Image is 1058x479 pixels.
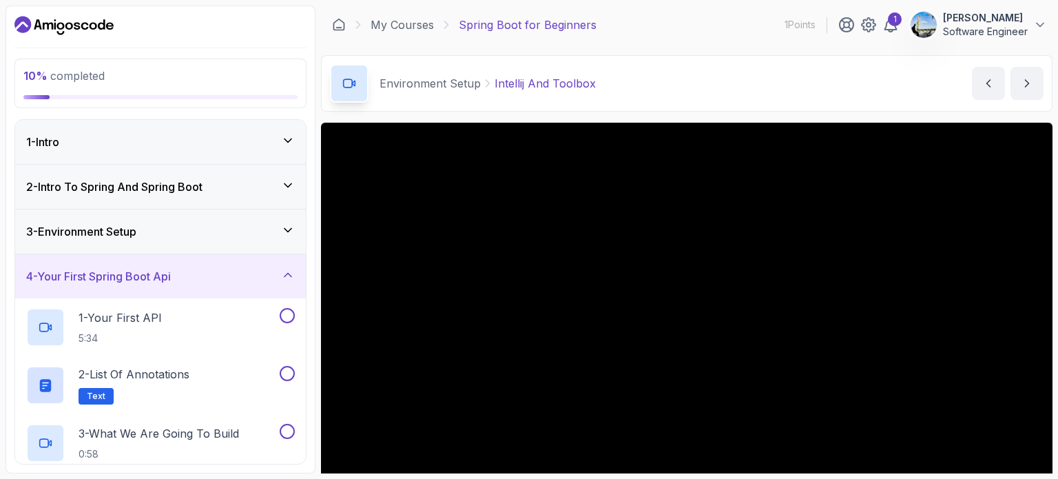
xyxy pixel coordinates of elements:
button: 3-Environment Setup [15,210,306,254]
h3: 1 - Intro [26,134,59,150]
p: 2 - List of Annotations [79,366,189,383]
button: 2-List of AnnotationsText [26,366,295,405]
p: 1 - Your First API [79,309,162,326]
button: user profile image[PERSON_NAME]Software Engineer [910,11,1047,39]
span: completed [23,69,105,83]
a: Dashboard [14,14,114,37]
p: Spring Boot for Beginners [459,17,597,33]
span: Text [87,391,105,402]
div: 1 [888,12,902,26]
h3: 4 - Your First Spring Boot Api [26,268,171,285]
p: Intellij And Toolbox [495,75,596,92]
button: next content [1010,67,1044,100]
h3: 3 - Environment Setup [26,223,136,240]
button: 1-Intro [15,120,306,164]
a: Dashboard [332,18,346,32]
h3: 2 - Intro To Spring And Spring Boot [26,179,203,195]
button: previous content [972,67,1005,100]
button: 2-Intro To Spring And Spring Boot [15,165,306,209]
p: 3 - What We Are Going To Build [79,425,239,442]
img: user profile image [911,12,937,38]
button: 3-What We Are Going To Build0:58 [26,424,295,462]
button: 1-Your First API5:34 [26,308,295,347]
p: Environment Setup [380,75,481,92]
p: 0:58 [79,447,239,461]
button: 4-Your First Spring Boot Api [15,254,306,298]
span: 10 % [23,69,48,83]
a: My Courses [371,17,434,33]
p: 5:34 [79,332,162,345]
p: 1 Points [785,18,816,32]
p: Software Engineer [943,25,1028,39]
a: 1 [882,17,899,33]
p: [PERSON_NAME] [943,11,1028,25]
